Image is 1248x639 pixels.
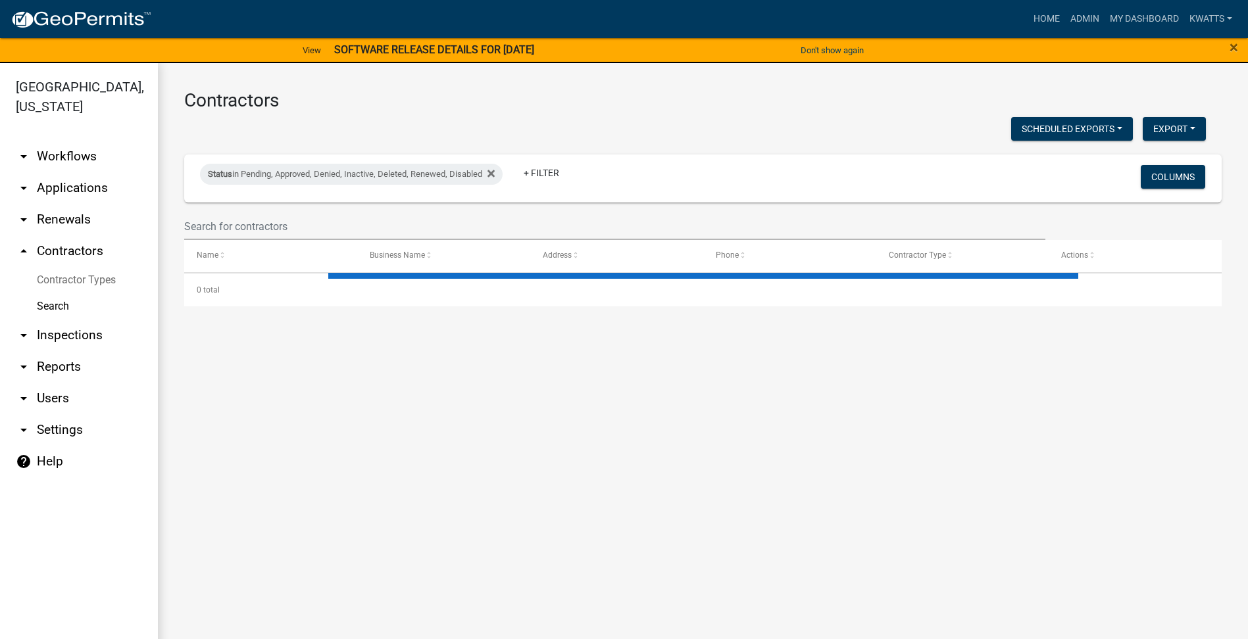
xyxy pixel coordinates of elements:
[334,43,534,56] strong: SOFTWARE RELEASE DETAILS FOR [DATE]
[16,327,32,343] i: arrow_drop_down
[16,454,32,469] i: help
[543,250,572,260] span: Address
[208,169,232,179] span: Status
[16,149,32,164] i: arrow_drop_down
[716,250,739,260] span: Phone
[1105,7,1184,32] a: My Dashboard
[184,89,1222,112] h3: Contractors
[876,240,1049,272] datatable-header-cell: Contractor Type
[530,240,703,272] datatable-header-cell: Address
[357,240,530,272] datatable-header-cell: Business Name
[370,250,425,260] span: Business Name
[703,240,876,272] datatable-header-cell: Phone
[16,359,32,375] i: arrow_drop_down
[16,243,32,259] i: arrow_drop_up
[1049,240,1222,272] datatable-header-cell: Actions
[184,273,1222,306] div: 0 total
[1143,117,1206,141] button: Export
[184,240,357,272] datatable-header-cell: Name
[1011,117,1133,141] button: Scheduled Exports
[1141,165,1205,189] button: Columns
[16,180,32,196] i: arrow_drop_down
[184,213,1045,240] input: Search for contractors
[1065,7,1105,32] a: Admin
[200,164,503,185] div: in Pending, Approved, Denied, Inactive, Deleted, Renewed, Disabled
[1230,38,1238,57] span: ×
[1230,39,1238,55] button: Close
[1028,7,1065,32] a: Home
[16,212,32,227] i: arrow_drop_down
[297,39,326,61] a: View
[889,250,946,260] span: Contractor Type
[1061,250,1088,260] span: Actions
[197,250,218,260] span: Name
[795,39,869,61] button: Don't show again
[16,422,32,438] i: arrow_drop_down
[16,390,32,406] i: arrow_drop_down
[513,161,570,185] a: + Filter
[1184,7,1237,32] a: Kwatts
